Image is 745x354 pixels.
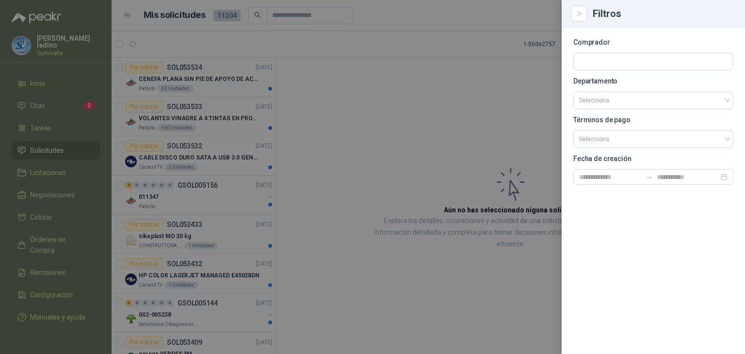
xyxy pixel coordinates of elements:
p: Fecha de creación [573,156,733,161]
div: Filtros [593,9,733,18]
span: swap-right [645,173,653,181]
p: Departamento [573,78,733,84]
button: Close [573,8,585,19]
p: Comprador [573,39,733,45]
span: to [645,173,653,181]
p: Términos de pago [573,117,733,123]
